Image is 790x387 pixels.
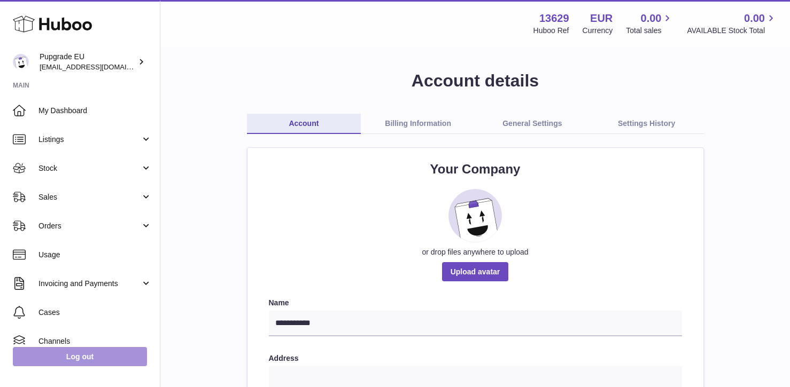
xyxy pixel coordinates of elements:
[361,114,475,134] a: Billing Information
[13,347,147,366] a: Log out
[269,247,682,257] div: or drop files anywhere to upload
[269,353,682,364] label: Address
[641,11,662,26] span: 0.00
[448,189,502,242] img: placeholder_image.svg
[590,114,704,134] a: Settings History
[269,161,682,178] h2: Your Company
[38,163,141,173] span: Stock
[533,26,569,36] div: Huboo Ref
[590,11,613,26] strong: EUR
[38,192,141,202] span: Sales
[626,26,673,36] span: Total sales
[38,250,152,260] span: Usage
[442,262,509,281] span: Upload avatar
[38,307,152,318] span: Cases
[269,298,682,308] label: Name
[475,114,590,134] a: General Settings
[38,106,152,116] span: My Dashboard
[539,11,569,26] strong: 13629
[38,279,141,289] span: Invoicing and Payments
[13,54,29,70] img: supplychain@pupgrade.nl
[744,11,765,26] span: 0.00
[177,69,773,92] h1: Account details
[583,26,613,36] div: Currency
[40,62,157,71] span: [EMAIL_ADDRESS][DOMAIN_NAME]
[38,336,152,346] span: Channels
[38,135,141,145] span: Listings
[247,114,361,134] a: Account
[38,221,141,231] span: Orders
[626,11,673,36] a: 0.00 Total sales
[687,11,777,36] a: 0.00 AVAILABLE Stock Total
[40,52,136,72] div: Pupgrade EU
[687,26,777,36] span: AVAILABLE Stock Total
